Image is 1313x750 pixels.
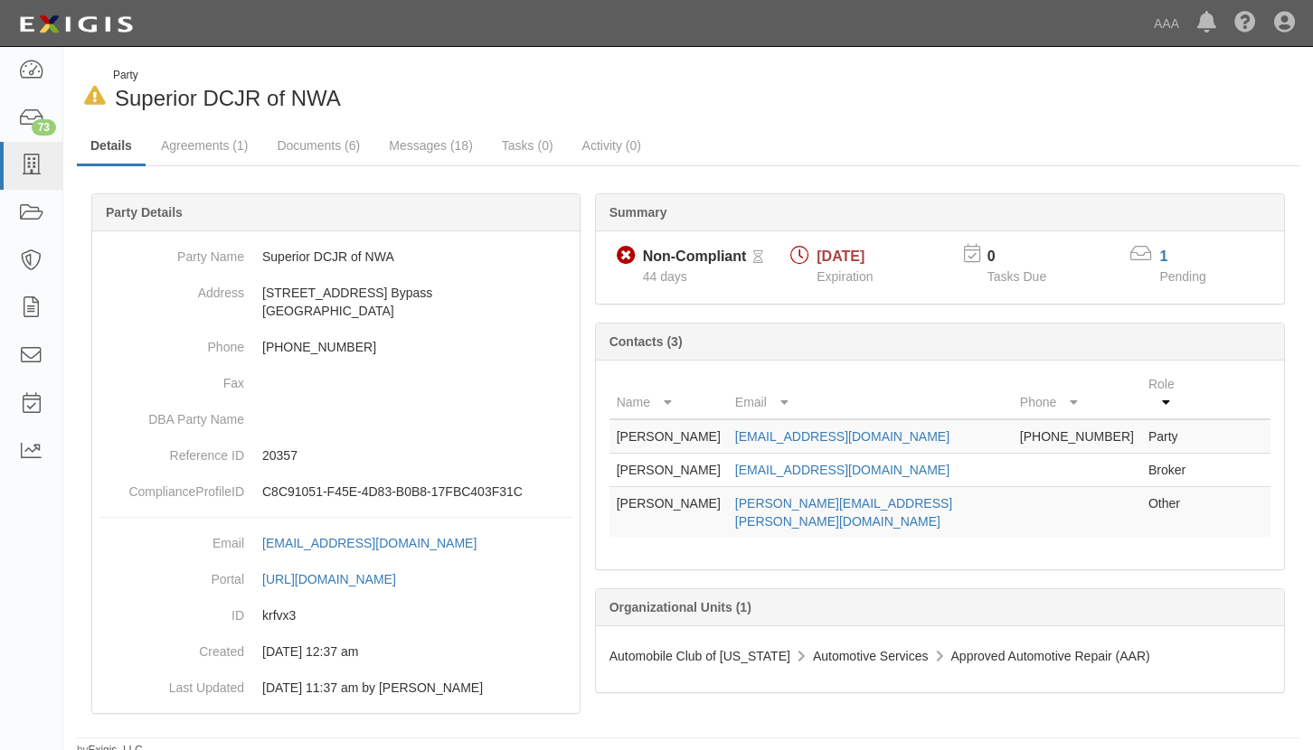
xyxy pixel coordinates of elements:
[987,247,1069,267] p: 0
[262,534,477,552] div: [EMAIL_ADDRESS][DOMAIN_NAME]
[643,269,687,284] span: Since 08/31/2025
[84,87,106,106] i: In Default since 09/14/2025
[609,205,667,220] b: Summary
[99,633,244,661] dt: Created
[99,401,244,428] dt: DBA Party Name
[77,68,675,114] div: Superior DCJR of NWA
[106,205,183,220] b: Party Details
[609,487,728,539] td: [PERSON_NAME]
[99,275,572,329] dd: [STREET_ADDRESS] Bypass [GEOGRAPHIC_DATA]
[99,525,244,552] dt: Email
[609,419,728,454] td: [PERSON_NAME]
[99,329,244,356] dt: Phone
[99,670,244,697] dt: Last Updated
[609,454,728,487] td: [PERSON_NAME]
[1145,5,1188,42] a: AAA
[951,649,1150,663] span: Approved Automotive Repair (AAR)
[735,496,952,529] a: [PERSON_NAME][EMAIL_ADDRESS][PERSON_NAME][DOMAIN_NAME]
[263,127,373,164] a: Documents (6)
[113,68,341,83] div: Party
[99,329,572,365] dd: [PHONE_NUMBER]
[1234,13,1256,34] i: Help Center - Complianz
[262,446,572,464] p: 20357
[728,368,1013,419] th: Email
[99,670,572,706] dd: 08/17/2023 11:37 am by Benjamin Tully
[735,429,949,444] a: [EMAIL_ADDRESS][DOMAIN_NAME]
[1013,419,1141,454] td: [PHONE_NUMBER]
[817,269,873,284] span: Expiration
[817,248,864,264] span: [DATE]
[488,127,567,164] a: Tasks (0)
[99,275,244,302] dt: Address
[609,600,751,614] b: Organizational Units (1)
[375,127,486,164] a: Messages (18)
[1159,269,1205,284] span: Pending
[115,86,341,110] span: Superior DCJR of NWA
[1013,368,1141,419] th: Phone
[813,649,929,663] span: Automotive Services
[617,247,636,266] i: Non-Compliant
[1159,248,1167,264] a: 1
[99,239,244,266] dt: Party Name
[77,127,146,166] a: Details
[609,334,683,349] b: Contacts (3)
[1141,368,1198,419] th: Role
[262,483,572,501] p: C8C91051-F45E-4D83-B0B8-17FBC403F31C
[609,649,790,663] span: Automobile Club of [US_STATE]
[262,536,496,550] a: [EMAIL_ADDRESS][DOMAIN_NAME]
[753,251,763,264] i: Pending Review
[99,597,572,633] dd: krfvx3
[99,561,244,588] dt: Portal
[99,365,244,392] dt: Fax
[99,437,244,464] dt: Reference ID
[32,119,56,136] div: 73
[99,473,244,501] dt: ComplianceProfileID
[643,247,747,267] div: Non-Compliant
[99,239,572,275] dd: Superior DCJR of NWA
[987,269,1046,284] span: Tasks Due
[1141,487,1198,539] td: Other
[1141,419,1198,454] td: Party
[147,127,261,164] a: Agreements (1)
[609,368,728,419] th: Name
[99,633,572,670] dd: 03/10/2023 12:37 am
[569,127,655,164] a: Activity (0)
[1141,454,1198,487] td: Broker
[262,572,416,586] a: [URL][DOMAIN_NAME]
[735,463,949,477] a: [EMAIL_ADDRESS][DOMAIN_NAME]
[99,597,244,624] dt: ID
[14,8,138,41] img: logo-5460c22ac91f19d4615b14bd174203de0afe785f0fc80cf4dbbc73dc1793850b.png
